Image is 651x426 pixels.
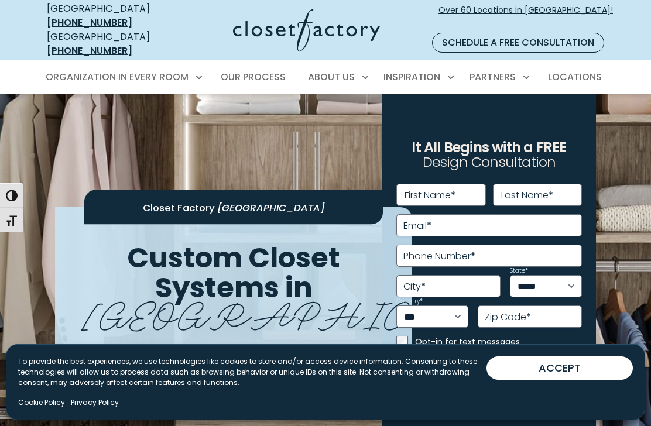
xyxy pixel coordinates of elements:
img: Closet Factory Logo [233,9,380,51]
div: [GEOGRAPHIC_DATA] [47,30,174,58]
label: Phone Number [403,252,475,261]
span: Over 60 Locations in [GEOGRAPHIC_DATA]! [438,4,613,29]
button: ACCEPT [486,356,633,380]
a: Schedule a Free Consultation [432,33,604,53]
span: Locations [548,70,602,84]
span: About Us [308,70,355,84]
p: To provide the best experiences, we use technologies like cookies to store and/or access device i... [18,356,486,388]
span: Partners [470,70,516,84]
label: Last Name [501,191,553,200]
span: It All Begins with a FREE [412,138,566,157]
label: State [510,268,528,274]
span: Closet Factory [143,201,215,215]
a: [PHONE_NUMBER] [47,16,132,29]
a: Privacy Policy [71,397,119,408]
label: Zip Code [485,312,531,322]
label: Country [396,298,423,304]
span: Organization in Every Room [46,70,189,84]
span: Custom Closet Systems in [127,238,340,307]
span: [GEOGRAPHIC_DATA] [217,201,325,215]
a: [PHONE_NUMBER] [47,44,132,57]
div: [GEOGRAPHIC_DATA] [47,2,174,30]
span: Design Consultation [423,153,556,172]
span: Our Process [221,70,286,84]
label: City [403,282,426,291]
nav: Primary Menu [37,61,614,94]
a: Cookie Policy [18,397,65,408]
span: Inspiration [383,70,440,84]
label: First Name [405,191,455,200]
label: Email [403,221,431,231]
label: Opt-in for text messages [415,336,582,348]
span: [GEOGRAPHIC_DATA] [82,285,582,338]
